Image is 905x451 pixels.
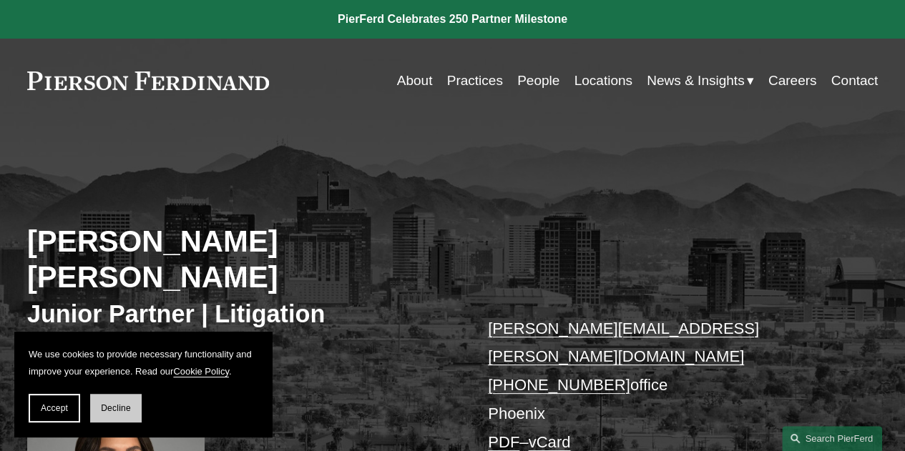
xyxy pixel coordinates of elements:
button: Accept [29,394,80,422]
button: Decline [90,394,142,422]
a: [PHONE_NUMBER] [488,376,630,394]
span: Accept [41,403,68,413]
span: Decline [101,403,131,413]
a: Practices [447,67,503,94]
span: News & Insights [647,69,744,93]
a: Cookie Policy [173,366,229,377]
h3: Junior Partner | Litigation [27,299,453,329]
a: People [517,67,559,94]
a: Locations [574,67,632,94]
a: [PERSON_NAME][EMAIL_ADDRESS][PERSON_NAME][DOMAIN_NAME] [488,319,759,366]
h2: [PERSON_NAME] [PERSON_NAME] [27,224,453,296]
a: vCard [528,433,570,451]
a: About [397,67,433,94]
a: Contact [831,67,879,94]
a: PDF [488,433,519,451]
a: folder dropdown [647,67,753,94]
section: Cookie banner [14,332,272,437]
a: Careers [768,67,817,94]
a: Search this site [782,426,882,451]
p: We use cookies to provide necessary functionality and improve your experience. Read our . [29,346,258,380]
